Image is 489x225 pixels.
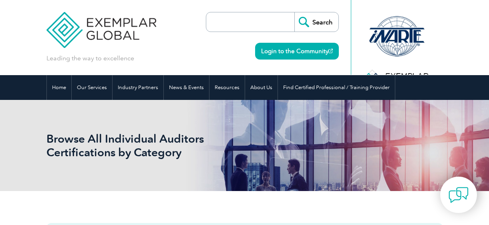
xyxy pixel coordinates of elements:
[209,75,245,100] a: Resources
[113,75,163,100] a: Industry Partners
[255,43,339,60] a: Login to the Community
[278,75,395,100] a: Find Certified Professional / Training Provider
[294,12,338,32] input: Search
[46,54,134,63] p: Leading the way to excellence
[164,75,209,100] a: News & Events
[72,75,112,100] a: Our Services
[449,185,469,205] img: contact-chat.png
[245,75,278,100] a: About Us
[46,132,265,159] h1: Browse All Individual Auditors Certifications by Category
[328,49,333,53] img: open_square.png
[47,75,71,100] a: Home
